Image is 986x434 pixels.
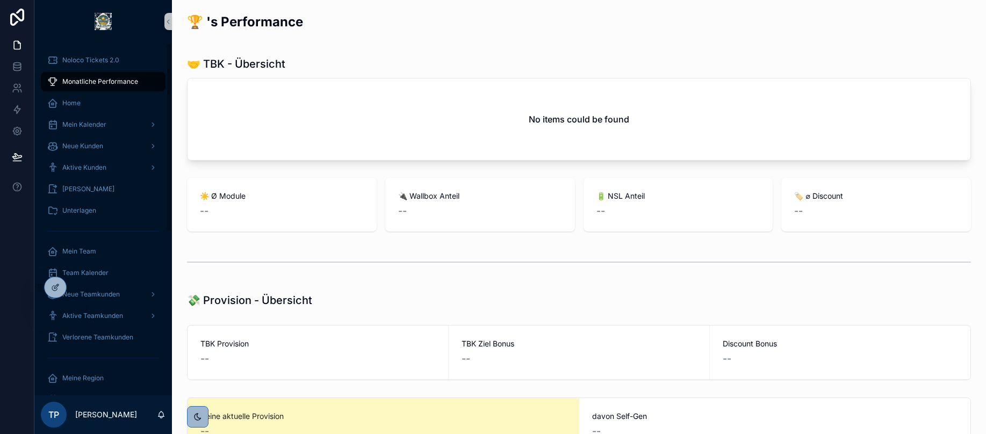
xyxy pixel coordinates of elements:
span: -- [398,204,407,219]
span: -- [200,204,208,219]
span: Deine aktuelle Provision [200,411,566,422]
span: Home [62,99,81,107]
span: 🔌 Wallbox Anteil [398,191,562,201]
h2: 🏆 's Performance [187,13,303,31]
a: Unterlagen [41,201,165,220]
p: [PERSON_NAME] [75,409,137,420]
div: scrollable content [34,43,172,395]
h1: 💸 Provision - Übersicht [187,293,312,308]
span: 🏷 ⌀ Discount [794,191,958,201]
span: 🔋 NSL Anteil [596,191,760,201]
span: [PERSON_NAME] [62,185,114,193]
a: Team Kalender [41,263,165,283]
h1: 🤝 TBK - Übersicht [187,56,285,71]
span: TBK Provision [200,338,435,349]
a: Home [41,93,165,113]
a: Noloco Tickets 2.0 [41,50,165,70]
span: -- [596,204,605,219]
span: Verlorene Teamkunden [62,333,133,342]
span: Monatliche Performance [62,77,138,86]
span: Neue Teamkunden [62,290,120,299]
span: davon Self-Gen [592,411,958,422]
a: Neue Kunden [41,136,165,156]
span: Noloco Tickets 2.0 [62,56,119,64]
span: -- [723,351,731,366]
span: Meine Region [62,374,104,382]
a: Meine Region [41,368,165,388]
a: [PERSON_NAME] [41,179,165,199]
span: Neue Kunden [62,142,103,150]
span: -- [462,351,470,366]
img: App logo [95,13,112,30]
span: TBK Ziel Bonus [462,338,696,349]
span: Team Kalender [62,269,109,277]
a: Aktive Teamkunden [41,306,165,325]
span: ☀️ Ø Module [200,191,364,201]
a: Mein Team [41,242,165,261]
span: Mein Kalender [62,120,106,129]
span: TP [48,408,59,421]
span: -- [200,351,209,366]
span: Aktive Kunden [62,163,106,172]
h2: No items could be found [529,113,629,126]
a: Monatliche Performance [41,72,165,91]
span: Unterlagen [62,206,96,215]
span: Mein Team [62,247,96,256]
span: Discount Bonus [723,338,958,349]
span: -- [794,204,803,219]
span: Aktive Teamkunden [62,312,123,320]
a: Neue Teamkunden [41,285,165,304]
a: Mein Kalender [41,115,165,134]
a: Verlorene Teamkunden [41,328,165,347]
a: Aktive Kunden [41,158,165,177]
